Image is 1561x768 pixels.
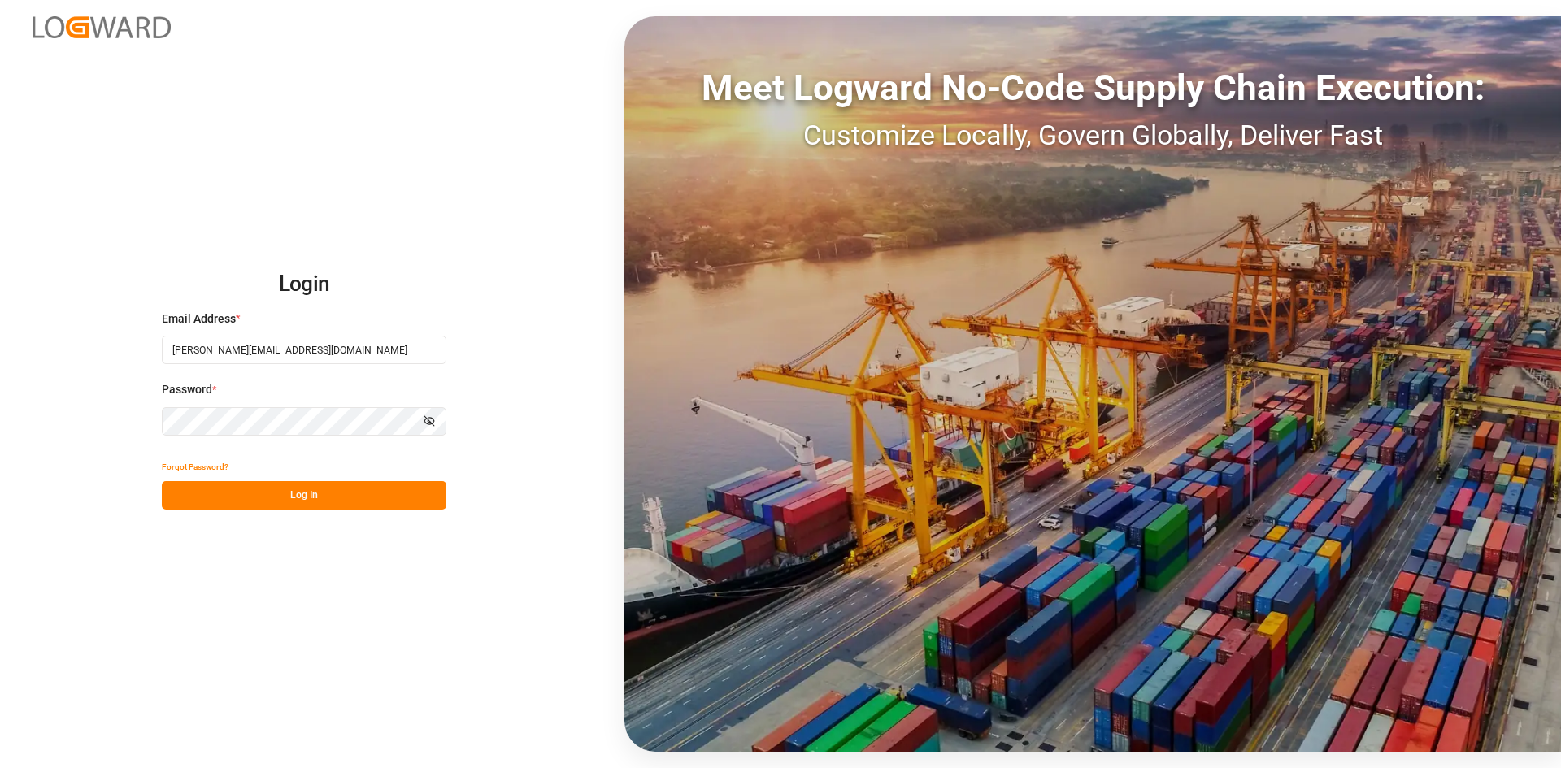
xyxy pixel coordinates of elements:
[162,310,236,328] span: Email Address
[624,115,1561,156] div: Customize Locally, Govern Globally, Deliver Fast
[162,453,228,481] button: Forgot Password?
[33,16,171,38] img: Logward_new_orange.png
[162,381,212,398] span: Password
[162,258,446,310] h2: Login
[162,336,446,364] input: Enter your email
[162,481,446,510] button: Log In
[624,61,1561,115] div: Meet Logward No-Code Supply Chain Execution:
